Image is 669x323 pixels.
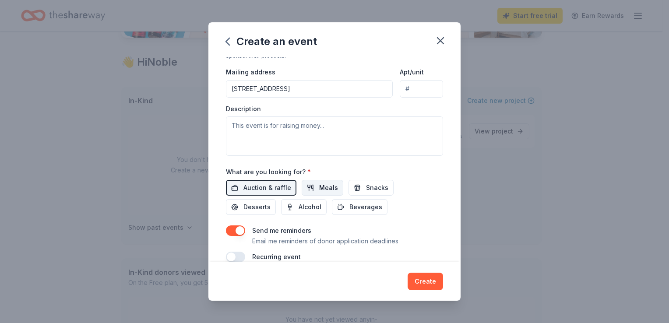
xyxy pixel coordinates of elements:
[400,80,443,98] input: #
[252,227,311,234] label: Send me reminders
[252,236,398,246] p: Email me reminders of donor application deadlines
[349,180,394,196] button: Snacks
[302,180,343,196] button: Meals
[226,199,276,215] button: Desserts
[408,273,443,290] button: Create
[319,183,338,193] span: Meals
[243,183,291,193] span: Auction & raffle
[332,199,387,215] button: Beverages
[366,183,388,193] span: Snacks
[349,202,382,212] span: Beverages
[299,202,321,212] span: Alcohol
[243,202,271,212] span: Desserts
[400,68,424,77] label: Apt/unit
[281,199,327,215] button: Alcohol
[226,168,311,176] label: What are you looking for?
[226,105,261,113] label: Description
[226,180,296,196] button: Auction & raffle
[252,253,301,260] label: Recurring event
[226,80,393,98] input: Enter a US address
[226,68,275,77] label: Mailing address
[226,35,317,49] div: Create an event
